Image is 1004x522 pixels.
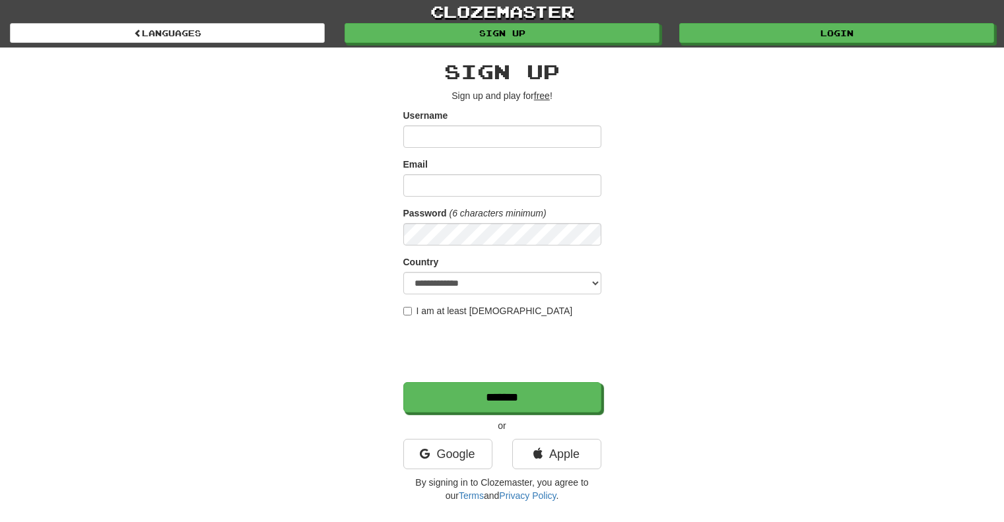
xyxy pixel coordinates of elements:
a: Login [679,23,994,43]
u: free [534,90,550,101]
em: (6 characters minimum) [450,208,547,218]
label: I am at least [DEMOGRAPHIC_DATA] [403,304,573,317]
a: Privacy Policy [499,490,556,501]
p: or [403,419,601,432]
a: Apple [512,439,601,469]
input: I am at least [DEMOGRAPHIC_DATA] [403,307,412,315]
label: Country [403,255,439,269]
a: Sign up [345,23,659,43]
label: Password [403,207,447,220]
p: By signing in to Clozemaster, you agree to our and . [403,476,601,502]
h2: Sign up [403,61,601,82]
p: Sign up and play for ! [403,89,601,102]
a: Terms [459,490,484,501]
label: Email [403,158,428,171]
a: Languages [10,23,325,43]
iframe: reCAPTCHA [403,324,604,375]
label: Username [403,109,448,122]
a: Google [403,439,492,469]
